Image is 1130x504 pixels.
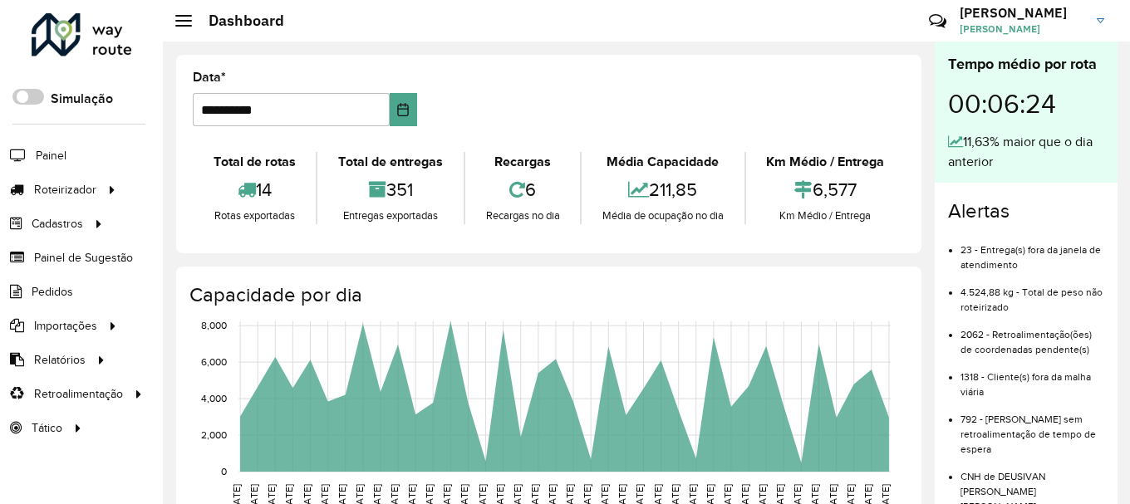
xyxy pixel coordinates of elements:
div: 211,85 [586,172,739,208]
span: Tático [32,419,62,437]
text: 8,000 [201,320,227,330]
div: 14 [197,172,312,208]
div: Entregas exportadas [322,208,459,224]
h3: [PERSON_NAME] [960,5,1084,21]
div: 6 [469,172,576,208]
label: Data [193,67,226,87]
li: 23 - Entrega(s) fora da janela de atendimento [960,230,1104,272]
div: 6,577 [750,172,901,208]
div: 11,63% maior que o dia anterior [948,132,1104,172]
li: 1318 - Cliente(s) fora da malha viária [960,357,1104,399]
span: Importações [34,317,97,335]
h2: Dashboard [192,12,284,30]
h4: Alertas [948,199,1104,223]
text: 4,000 [201,393,227,404]
div: Rotas exportadas [197,208,312,224]
div: Recargas [469,152,576,172]
div: 351 [322,172,459,208]
text: 6,000 [201,356,227,367]
span: [PERSON_NAME] [960,22,1084,37]
span: Relatórios [34,351,86,369]
h4: Capacidade por dia [189,283,905,307]
div: Km Médio / Entrega [750,152,901,172]
div: Tempo médio por rota [948,53,1104,76]
text: 0 [221,466,227,477]
span: Cadastros [32,215,83,232]
div: 00:06:24 [948,76,1104,132]
text: 2,000 [201,429,227,440]
span: Retroalimentação [34,385,123,403]
div: Média Capacidade [586,152,739,172]
li: 4.524,88 kg - Total de peso não roteirizado [960,272,1104,315]
div: Média de ocupação no dia [586,208,739,224]
label: Simulação [51,89,113,109]
span: Pedidos [32,283,73,301]
span: Painel de Sugestão [34,249,133,267]
a: Contato Rápido [920,3,956,39]
span: Painel [36,147,66,164]
div: Recargas no dia [469,208,576,224]
li: 2062 - Retroalimentação(ões) de coordenadas pendente(s) [960,315,1104,357]
li: 792 - [PERSON_NAME] sem retroalimentação de tempo de espera [960,399,1104,457]
button: Choose Date [390,93,417,126]
div: Total de entregas [322,152,459,172]
div: Km Médio / Entrega [750,208,901,224]
span: Roteirizador [34,181,96,198]
div: Total de rotas [197,152,312,172]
